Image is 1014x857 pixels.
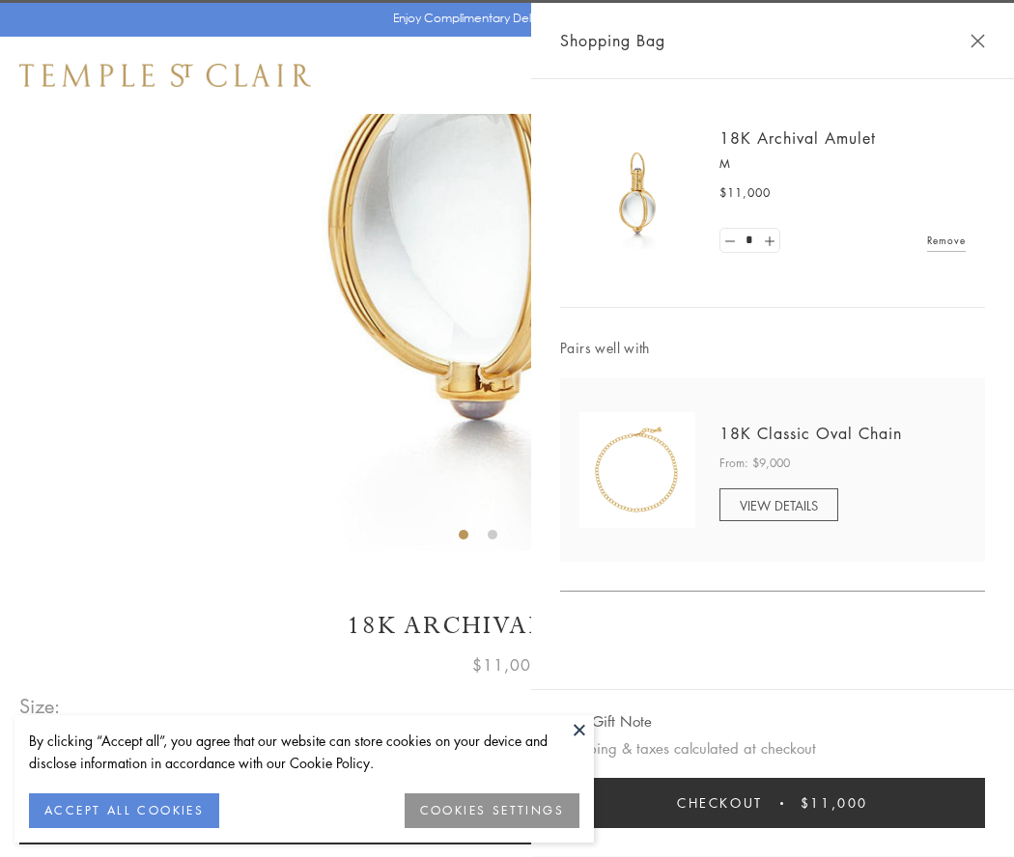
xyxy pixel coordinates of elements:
[971,34,985,48] button: Close Shopping Bag
[719,127,876,149] a: 18K Archival Amulet
[560,337,985,359] span: Pairs well with
[740,496,818,514] span: VIEW DETAILS
[579,412,695,528] img: N88865-OV18
[560,28,665,53] span: Shopping Bag
[719,488,838,521] a: VIEW DETAILS
[719,154,966,174] p: M
[927,230,966,251] a: Remove
[579,135,695,251] img: 18K Archival Amulet
[719,454,790,473] span: From: $9,000
[560,736,985,760] p: Shipping & taxes calculated at checkout
[19,64,311,87] img: Temple St. Clair
[29,793,219,828] button: ACCEPT ALL COOKIES
[759,229,778,253] a: Set quantity to 2
[560,778,985,828] button: Checkout $11,000
[19,690,62,722] span: Size:
[393,9,612,28] p: Enjoy Complimentary Delivery & Returns
[29,730,579,774] div: By clicking “Accept all”, you agree that our website can store cookies on your device and disclos...
[720,229,740,253] a: Set quantity to 0
[677,792,763,814] span: Checkout
[472,652,542,677] span: $11,000
[801,792,868,814] span: $11,000
[719,183,771,203] span: $11,000
[19,609,995,643] h1: 18K Archival Amulet
[560,709,652,733] button: Add Gift Note
[719,423,902,444] a: 18K Classic Oval Chain
[405,793,579,828] button: COOKIES SETTINGS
